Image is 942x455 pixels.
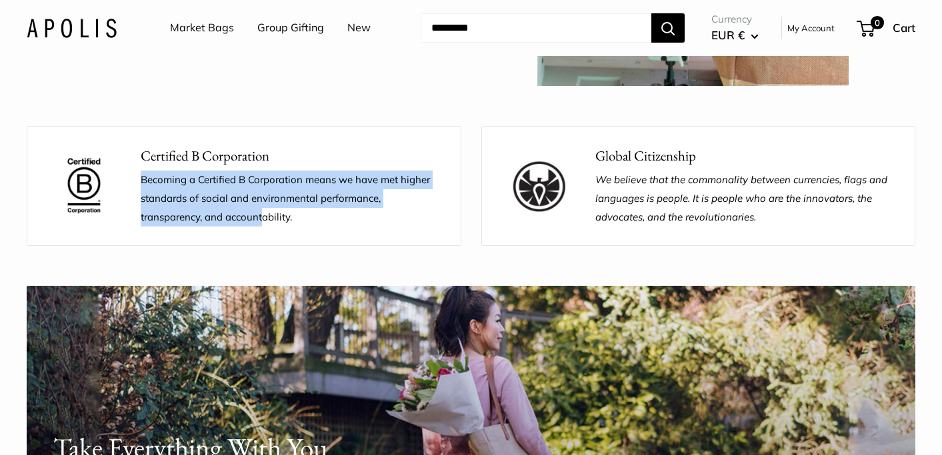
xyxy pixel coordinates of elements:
[27,18,117,37] img: Apolis
[595,173,887,223] em: We believe that the commonality between currencies, flags and languages is people. It is people w...
[787,20,835,36] a: My Account
[257,18,324,38] a: Group Gifting
[347,18,371,38] a: New
[421,13,651,43] input: Search...
[711,25,759,46] button: EUR €
[595,145,895,167] p: Global Citizenship
[711,10,759,29] span: Currency
[711,28,745,42] span: EUR €
[858,17,915,39] a: 0 Cart
[871,16,884,29] span: 0
[141,171,441,227] p: Becoming a Certified B Corporation means we have met higher standards of social and environmental...
[170,18,234,38] a: Market Bags
[651,13,685,43] button: Search
[893,21,915,35] span: Cart
[141,145,441,167] p: Certified B Corporation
